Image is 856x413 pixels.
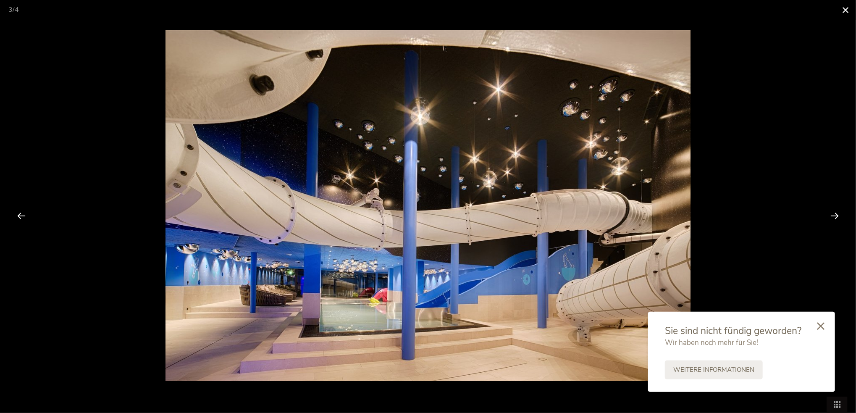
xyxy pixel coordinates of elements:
span: 4 [15,5,19,14]
span: 3 [8,5,13,14]
span: Wir haben noch mehr für Sie! [665,338,758,347]
span: Sie sind nicht fündig geworden? [665,324,801,337]
a: Weitere Informationen [665,360,763,379]
img: csm_8_Family_Spa_2_cd8bfe0fc5.jpg [165,30,691,381]
span: Weitere Informationen [673,366,754,374]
